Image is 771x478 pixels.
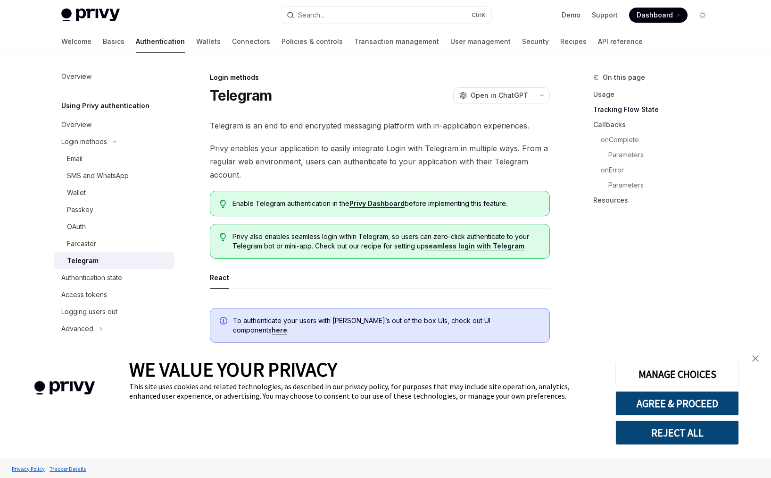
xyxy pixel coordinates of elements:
[615,362,739,386] button: MANAGE CHOICES
[67,187,86,198] div: Wallet
[598,30,643,53] a: API reference
[67,204,93,215] div: Passkey
[67,238,96,249] div: Farcaster
[210,119,550,132] span: Telegram is an end to end encrypted messaging platform with in-application experiences.
[67,153,83,164] div: Email
[593,87,718,102] a: Usage
[425,242,524,250] a: seamless login with Telegram
[280,7,491,24] button: Open search
[593,132,718,147] a: onComplete
[210,73,550,82] div: Login methods
[54,116,174,133] a: Overview
[220,200,226,208] svg: Tip
[54,68,174,85] a: Overview
[61,71,91,82] div: Overview
[54,286,174,303] a: Access tokens
[61,272,122,283] div: Authentication state
[603,72,645,83] span: On this page
[54,337,174,354] a: UI components
[61,306,117,317] div: Logging users out
[14,367,115,409] img: company logo
[61,289,107,300] div: Access tokens
[220,317,229,326] svg: Info
[615,391,739,416] button: AGREE & PROCEED
[61,9,120,22] img: light logo
[282,30,343,53] a: Policies & controls
[61,119,91,130] div: Overview
[210,87,272,104] h1: Telegram
[450,30,511,53] a: User management
[61,30,91,53] a: Welcome
[637,10,673,20] span: Dashboard
[54,235,174,252] a: Farcaster
[61,340,108,351] div: UI components
[61,136,107,147] div: Login methods
[210,142,550,181] span: Privy enables your application to easily integrate Login with Telegram in multiple ways. From a r...
[220,233,226,241] svg: Tip
[233,316,540,335] span: To authenticate your users with [PERSON_NAME]’s out of the box UIs, check out UI components .
[196,30,221,53] a: Wallets
[232,30,270,53] a: Connectors
[61,100,149,111] h5: Using Privy authentication
[54,320,174,337] button: Toggle Advanced section
[298,9,324,21] div: Search...
[129,382,601,401] div: This site uses cookies and related technologies, as described in our privacy policy, for purposes...
[562,10,580,20] a: Demo
[522,30,549,53] a: Security
[593,102,718,117] a: Tracking Flow State
[593,193,718,208] a: Resources
[47,461,88,477] a: Tracker Details
[67,255,99,266] div: Telegram
[593,162,718,178] a: onError
[54,303,174,320] a: Logging users out
[272,326,287,334] a: here
[210,266,229,289] div: React
[54,184,174,201] a: Wallet
[54,269,174,286] a: Authentication state
[103,30,124,53] a: Basics
[9,461,47,477] a: Privacy Policy
[54,133,174,150] button: Toggle Login methods section
[54,218,174,235] a: OAuth
[472,11,486,19] span: Ctrl K
[136,30,185,53] a: Authentication
[453,87,534,103] button: Open in ChatGPT
[593,178,718,193] a: Parameters
[471,91,528,100] span: Open in ChatGPT
[67,170,129,181] div: SMS and WhatsApp
[54,167,174,184] a: SMS and WhatsApp
[752,355,759,362] img: close banner
[593,117,718,132] a: Callbacks
[54,150,174,167] a: Email
[593,147,718,162] a: Parameters
[592,10,618,20] a: Support
[560,30,587,53] a: Recipes
[354,30,439,53] a: Transaction management
[746,349,765,368] a: close banner
[695,8,710,23] button: Toggle dark mode
[129,357,337,382] span: WE VALUE YOUR PRIVACY
[232,199,539,208] span: Enable Telegram authentication in the before implementing this feature.
[615,420,739,445] button: REJECT ALL
[232,232,539,251] span: Privy also enables seamless login within Telegram, so users can zero-click authenticate to your T...
[67,221,86,232] div: OAuth
[349,199,405,208] a: Privy Dashboard
[629,8,688,23] a: Dashboard
[54,201,174,218] a: Passkey
[61,323,93,334] div: Advanced
[54,252,174,269] a: Telegram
